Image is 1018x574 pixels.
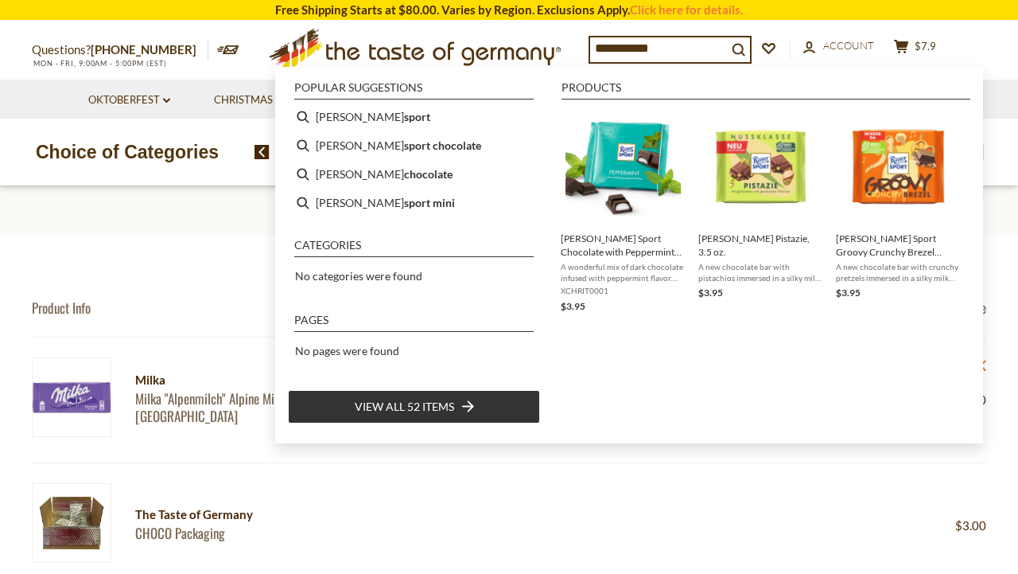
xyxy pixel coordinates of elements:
[404,136,481,154] b: sport chocolate
[698,287,723,299] span: $3.95
[561,300,585,312] span: $3.95
[135,390,481,424] a: Milka "Alpenmilch" Alpine Milk Chocolate Bar 3.5 oz. - made in [GEOGRAPHIC_DATA]
[288,390,540,424] li: View all 52 items
[32,59,167,68] span: MON - FRI, 9:00AM - 5:00PM (EST)
[294,82,534,100] li: Popular suggestions
[561,109,686,314] a: [PERSON_NAME] Sport Chocolate with Peppermint (Dark), 3.5 ozA wonderful mix of dark chocolate inf...
[836,232,961,259] span: [PERSON_NAME] Sport Groovy Crunchy Brezel Chocolate Bar, 3.5 oz.
[698,232,823,259] span: [PERSON_NAME] Pistazie, 3.5 oz.
[891,39,938,59] button: $7.9
[32,483,111,563] img: CHOCO Packaging
[404,107,430,126] b: sport
[32,299,509,316] div: Product Info
[404,165,453,183] b: chocolate
[836,261,961,283] span: A new chocolate bar with crunchy pretzels immersed in a silky milk chocolate. The uniquely square...
[630,2,743,17] a: Click here for details.
[561,82,970,100] li: Products
[698,109,823,314] a: Ritter Pistazie[PERSON_NAME] Pistazie, 3.5 oz.A new chocolate bar with pistachios immersed in a s...
[561,232,686,259] span: [PERSON_NAME] Sport Chocolate with Peppermint (Dark), 3.5 oz
[288,103,540,131] li: ritter sport
[135,505,534,525] div: The Taste of Germany
[841,109,956,225] img: Ritter Groovy Crunchy Brezel
[254,145,270,159] img: previous arrow
[91,42,196,57] a: [PHONE_NUMBER]
[823,39,874,52] span: Account
[32,357,111,437] img: Milka Alpenmilch Chocolate Bar
[214,92,350,109] a: Christmas - PRE-ORDER
[294,314,534,332] li: Pages
[404,193,455,212] b: sport mini
[836,287,861,299] span: $3.95
[135,370,481,390] div: Milka
[294,240,534,257] li: Categories
[836,109,961,314] a: Ritter Groovy Crunchy Brezel[PERSON_NAME] Sport Groovy Crunchy Brezel Chocolate Bar, 3.5 oz.A new...
[915,40,936,53] span: $7.9
[554,103,692,321] li: Ritter Sport Chocolate with Peppermint (Dark), 3.5 oz
[135,525,534,541] a: CHOCO Packaging
[88,92,170,109] a: Oktoberfest
[355,398,454,416] span: View all 52 items
[32,40,208,61] p: Questions?
[295,344,399,357] span: No pages were found
[692,103,830,321] li: Ritter Pistazie, 3.5 oz.
[955,518,986,533] span: $3.00
[703,109,818,225] img: Ritter Pistazie
[561,285,686,296] span: XCHRIT0001
[288,131,540,160] li: ritter sport chocolate
[803,37,874,55] a: Account
[275,67,983,443] div: Instant Search Results
[288,189,540,217] li: ritter sport mini
[698,261,823,283] span: A new chocolate bar with pistachios immersed in a silky milk chocolate. The uniquely square choco...
[288,160,540,189] li: ritter chocolate
[561,261,686,283] span: A wonderful mix of dark chocolate infused with peppermint flavor. from [PERSON_NAME]. The uniquel...
[295,269,422,283] span: No categories were found
[830,103,967,321] li: Ritter Sport Groovy Crunchy Brezel Chocolate Bar, 3.5 oz.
